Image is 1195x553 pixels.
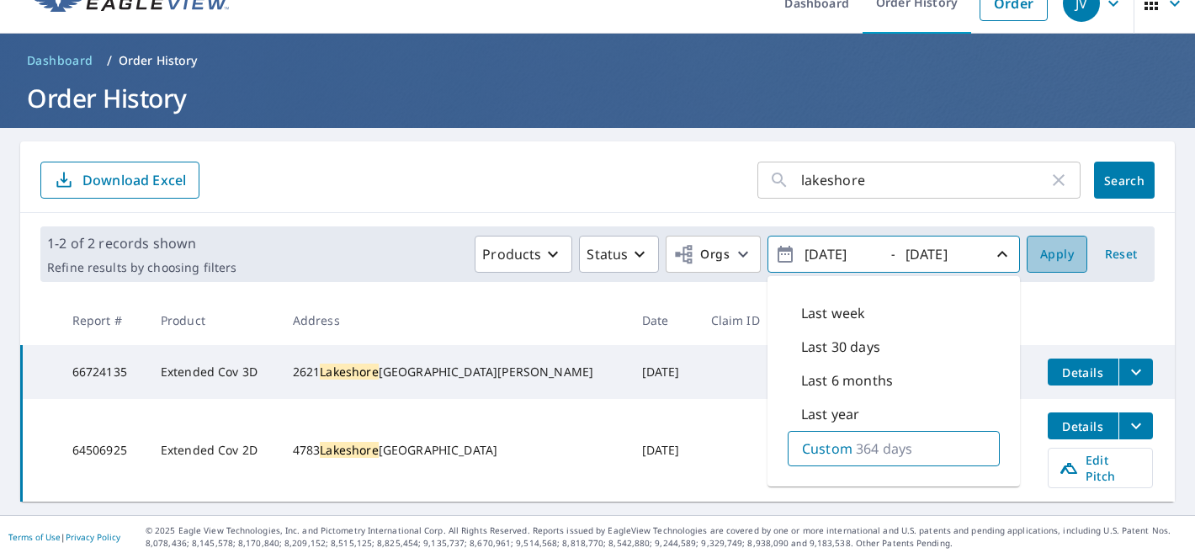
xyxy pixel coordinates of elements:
p: Last week [801,303,865,323]
span: Orgs [673,244,730,265]
span: Apply [1040,244,1074,265]
button: Products [475,236,572,273]
p: Last year [801,404,859,424]
button: Download Excel [40,162,199,199]
button: Search [1094,162,1155,199]
nav: breadcrumb [20,47,1175,74]
p: 364 days [856,439,912,459]
div: 2621 [GEOGRAPHIC_DATA][PERSON_NAME] [293,364,615,380]
input: Address, Report #, Claim ID, etc. [801,157,1049,204]
button: Orgs [666,236,761,273]
p: | [8,532,120,542]
button: detailsBtn-66724135 [1048,359,1118,386]
div: Last week [788,296,1000,330]
input: yyyy/mm/dd [900,241,983,268]
button: Apply [1027,236,1087,273]
span: Search [1107,173,1141,189]
p: Products [482,244,541,264]
td: 66724135 [59,345,147,399]
p: Status [587,244,628,264]
li: / [107,51,112,71]
span: - [775,240,1012,269]
td: [DATE] [629,345,698,399]
a: Edit Pitch [1048,448,1153,488]
a: Privacy Policy [66,531,120,543]
span: Details [1058,364,1108,380]
span: Reset [1101,244,1141,265]
span: Edit Pitch [1059,452,1142,484]
button: Status [579,236,659,273]
td: 64506925 [59,399,147,502]
p: 1-2 of 2 records shown [47,233,236,253]
div: Custom364 days [788,431,1000,466]
button: detailsBtn-64506925 [1048,412,1118,439]
div: Last year [788,397,1000,431]
p: Custom [802,439,852,459]
input: yyyy/mm/dd [799,241,882,268]
div: 4783 [GEOGRAPHIC_DATA] [293,442,615,459]
th: Product [147,295,279,345]
a: Dashboard [20,47,100,74]
td: Extended Cov 2D [147,399,279,502]
button: filesDropdownBtn-64506925 [1118,412,1153,439]
th: Address [279,295,629,345]
h1: Order History [20,81,1175,115]
p: © 2025 Eagle View Technologies, Inc. and Pictometry International Corp. All Rights Reserved. Repo... [146,524,1187,550]
td: Extended Cov 3D [147,345,279,399]
th: Report # [59,295,147,345]
button: Reset [1094,236,1148,273]
p: Order History [119,52,198,69]
span: Details [1058,418,1108,434]
mark: Lakeshore [320,364,378,380]
span: Dashboard [27,52,93,69]
p: Last 6 months [801,370,893,391]
p: Refine results by choosing filters [47,260,236,275]
a: Terms of Use [8,531,61,543]
mark: Lakeshore [320,442,378,458]
button: - [767,236,1020,273]
th: Claim ID [698,295,778,345]
button: filesDropdownBtn-66724135 [1118,359,1153,386]
div: Last 30 days [788,330,1000,364]
th: Date [629,295,698,345]
p: Last 30 days [801,337,880,357]
p: Download Excel [82,171,186,189]
div: Last 6 months [788,364,1000,397]
td: [DATE] [629,399,698,502]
